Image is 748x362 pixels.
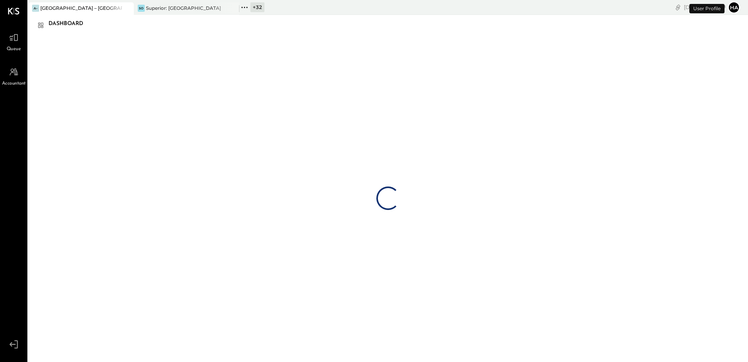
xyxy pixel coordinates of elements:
div: + 32 [250,2,264,12]
div: copy link [674,3,682,11]
a: Queue [0,30,27,53]
div: [DATE] [684,4,726,11]
div: Superior: [GEOGRAPHIC_DATA] [146,5,221,11]
div: SO [138,5,145,12]
button: Ha [728,1,740,14]
div: User Profile [689,4,725,13]
div: [GEOGRAPHIC_DATA] – [GEOGRAPHIC_DATA] [40,5,122,11]
div: A– [32,5,39,12]
span: Accountant [2,80,26,87]
span: Queue [7,46,21,53]
div: Dashboard [49,18,91,30]
a: Accountant [0,65,27,87]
